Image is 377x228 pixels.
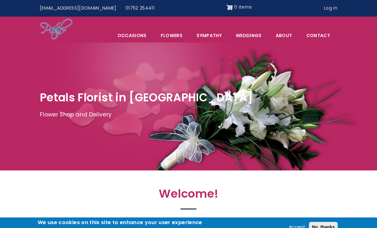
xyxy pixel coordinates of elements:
a: Log in [319,2,342,14]
a: Flowers [154,29,189,42]
h2: We use cookies on this site to enhance your user experience [38,219,202,226]
img: Home [40,18,73,41]
p: Flower Shop and Delivery [40,110,337,120]
span: Weddings [229,29,268,42]
a: 01752 254411 [121,2,159,14]
a: [EMAIL_ADDRESS][DOMAIN_NAME] [35,2,121,14]
span: Petals Florist in [GEOGRAPHIC_DATA] [40,90,253,105]
span: Occasions [111,29,153,42]
img: Shopping cart [227,2,233,12]
a: About [269,29,299,42]
a: Shopping cart 0 items [227,2,252,12]
a: Contact [300,29,337,42]
a: Sympathy [190,29,228,42]
span: 0 items [234,4,252,10]
h2: Welcome! [50,187,327,204]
